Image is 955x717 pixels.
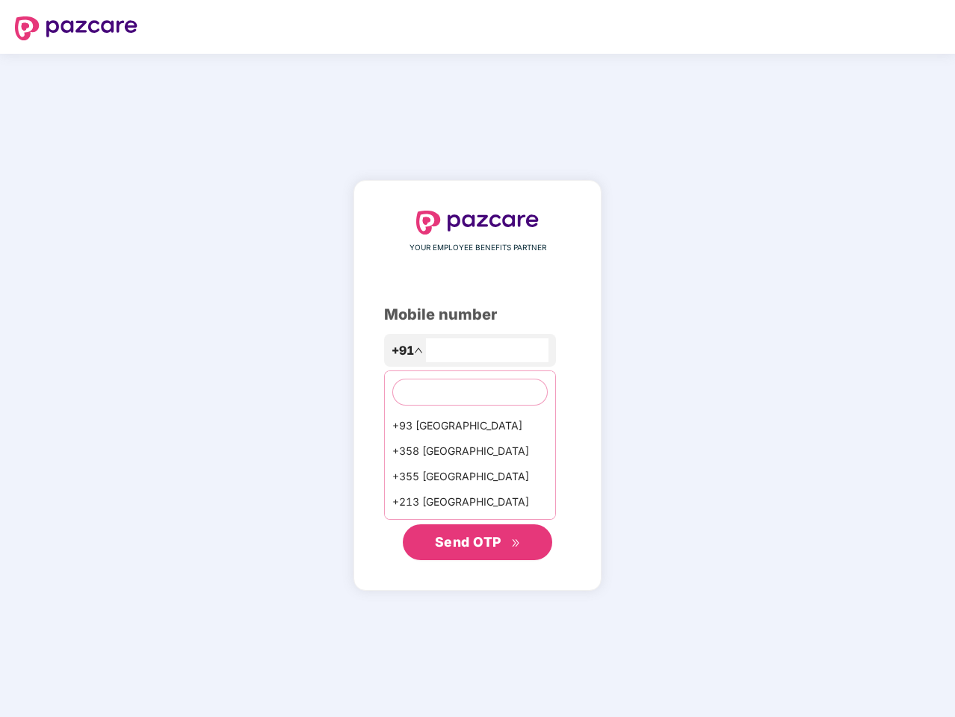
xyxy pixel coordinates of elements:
div: +93 [GEOGRAPHIC_DATA] [385,413,555,438]
span: +91 [392,341,414,360]
img: logo [15,16,137,40]
span: double-right [511,538,521,548]
div: Mobile number [384,303,571,326]
span: up [414,346,423,355]
img: logo [416,211,539,235]
div: +1684 AmericanSamoa [385,515,555,540]
div: +213 [GEOGRAPHIC_DATA] [385,489,555,515]
span: Send OTP [435,534,501,550]
span: YOUR EMPLOYEE BENEFITS PARTNER [409,242,546,254]
div: +358 [GEOGRAPHIC_DATA] [385,438,555,464]
div: +355 [GEOGRAPHIC_DATA] [385,464,555,489]
button: Send OTPdouble-right [403,524,552,560]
